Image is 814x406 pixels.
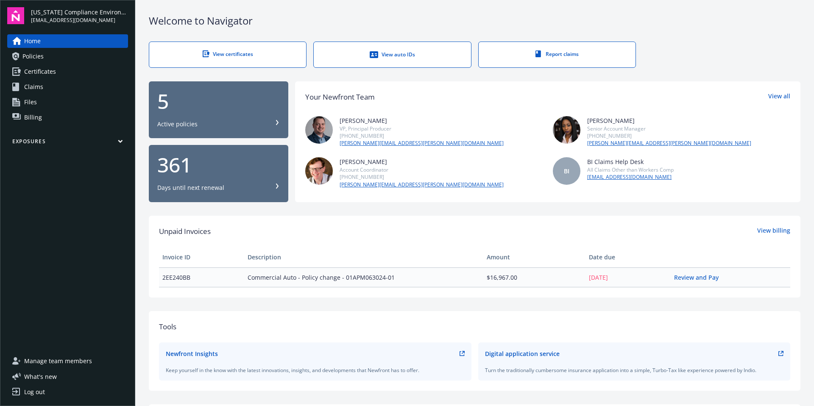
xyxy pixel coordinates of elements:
span: What ' s new [24,372,57,381]
div: 361 [157,155,280,175]
div: Report claims [496,50,619,58]
button: 361Days until next renewal [149,145,288,202]
div: Turn the traditionally cumbersome insurance application into a simple, Turbo-Tax like experience ... [485,367,784,374]
div: [PHONE_NUMBER] [587,132,751,139]
img: photo [305,116,333,144]
span: Policies [22,50,44,63]
div: 5 [157,91,280,111]
div: Active policies [157,120,198,128]
td: [DATE] [585,267,671,287]
a: Review and Pay [674,273,725,281]
div: Account Coordinator [340,166,504,173]
span: Files [24,95,37,109]
a: [PERSON_NAME][EMAIL_ADDRESS][PERSON_NAME][DOMAIN_NAME] [340,181,504,189]
div: [PERSON_NAME] [587,116,751,125]
div: Log out [24,385,45,399]
th: Amount [483,247,585,267]
button: Exposures [7,138,128,148]
td: $16,967.00 [483,267,585,287]
a: Report claims [478,42,636,68]
div: [PERSON_NAME] [340,157,504,166]
a: View billing [757,226,790,237]
div: Days until next renewal [157,184,224,192]
div: [PHONE_NUMBER] [340,132,504,139]
span: Billing [24,111,42,124]
a: View auto IDs [313,42,471,68]
a: Home [7,34,128,48]
div: Newfront Insights [166,349,218,358]
span: Home [24,34,41,48]
a: [PERSON_NAME][EMAIL_ADDRESS][PERSON_NAME][DOMAIN_NAME] [340,139,504,147]
span: Certificates [24,65,56,78]
a: Billing [7,111,128,124]
span: [EMAIL_ADDRESS][DOMAIN_NAME] [31,17,128,24]
div: View auto IDs [331,50,454,59]
div: [PERSON_NAME] [340,116,504,125]
span: Claims [24,80,43,94]
span: [US_STATE] Compliance Environmental, LLC [31,8,128,17]
a: Files [7,95,128,109]
a: [EMAIL_ADDRESS][DOMAIN_NAME] [587,173,674,181]
div: Your Newfront Team [305,92,375,103]
th: Description [244,247,483,267]
span: Commercial Auto - Policy change - 01APM063024-01 [248,273,479,282]
div: [PHONE_NUMBER] [340,173,504,181]
th: Invoice ID [159,247,244,267]
div: All Claims Other than Workers Comp [587,166,674,173]
th: Date due [585,247,671,267]
span: Manage team members [24,354,92,368]
div: Senior Account Manager [587,125,751,132]
a: Manage team members [7,354,128,368]
div: VP, Principal Producer [340,125,504,132]
img: photo [305,157,333,185]
img: navigator-logo.svg [7,7,24,24]
img: photo [553,116,580,144]
div: Tools [159,321,790,332]
a: View all [768,92,790,103]
a: [PERSON_NAME][EMAIL_ADDRESS][PERSON_NAME][DOMAIN_NAME] [587,139,751,147]
a: Certificates [7,65,128,78]
span: Unpaid Invoices [159,226,211,237]
span: BI [564,167,569,175]
div: Welcome to Navigator [149,14,800,28]
div: Keep yourself in the know with the latest innovations, insights, and developments that Newfront h... [166,367,465,374]
div: View certificates [166,50,289,58]
button: 5Active policies [149,81,288,139]
a: Policies [7,50,128,63]
button: What's new [7,372,70,381]
button: [US_STATE] Compliance Environmental, LLC[EMAIL_ADDRESS][DOMAIN_NAME] [31,7,128,24]
a: Claims [7,80,128,94]
div: BI Claims Help Desk [587,157,674,166]
td: 2EE240BB [159,267,244,287]
a: View certificates [149,42,307,68]
div: Digital application service [485,349,560,358]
